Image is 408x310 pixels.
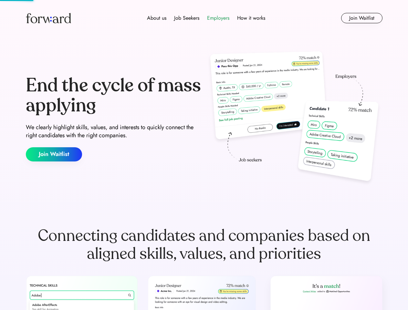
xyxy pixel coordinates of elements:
[174,14,199,22] div: Job Seekers
[26,76,202,115] div: End the cycle of mass applying
[147,14,166,22] div: About us
[207,14,229,22] div: Employers
[26,13,71,23] img: Forward logo
[207,49,382,188] img: hero-image.png
[237,14,265,22] div: How it works
[341,13,382,23] button: Join Waitlist
[26,147,82,161] button: Join Waitlist
[26,227,382,263] div: Connecting candidates and companies based on aligned skills, values, and priorities
[26,123,202,139] div: We clearly highlight skills, values, and interests to quickly connect the right candidates with t...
